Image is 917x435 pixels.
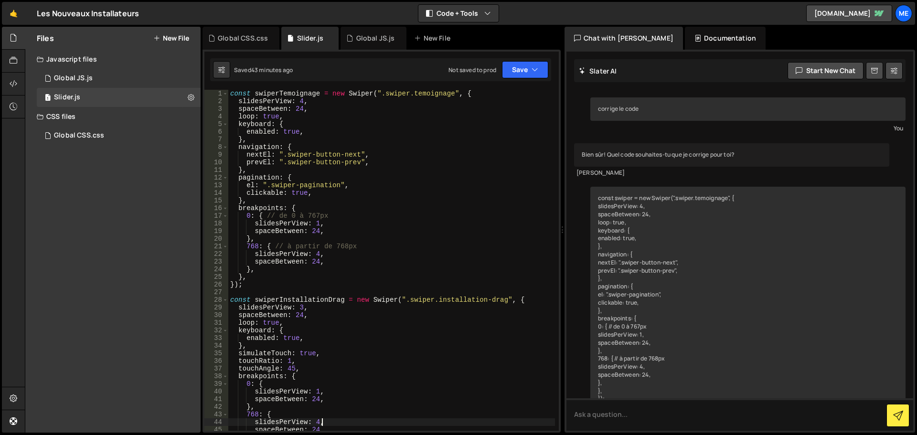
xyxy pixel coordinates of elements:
[204,250,228,258] div: 22
[593,123,903,133] div: You
[2,2,25,25] a: 🤙
[204,395,228,403] div: 41
[218,33,268,43] div: Global CSS.css
[204,166,228,174] div: 11
[204,365,228,372] div: 37
[685,27,766,50] div: Documentation
[574,143,889,167] div: Bien sûr! Quel code souhaites-tu que je corrige pour toi?
[37,8,139,19] div: Les Nouveaux Installateurs
[204,403,228,411] div: 42
[251,66,293,74] div: 43 minutes ago
[204,304,228,311] div: 29
[204,189,228,197] div: 14
[204,212,228,220] div: 17
[25,50,201,69] div: Javascript files
[204,174,228,181] div: 12
[204,311,228,319] div: 30
[204,319,228,327] div: 31
[204,281,228,288] div: 26
[204,273,228,281] div: 25
[204,426,228,434] div: 45
[204,113,228,120] div: 4
[37,88,201,107] div: 17208/47596.js
[204,327,228,334] div: 32
[37,33,54,43] h2: Files
[895,5,912,22] a: Me
[204,380,228,388] div: 39
[204,227,228,235] div: 19
[502,61,548,78] button: Save
[204,159,228,166] div: 10
[297,33,323,43] div: Slider.js
[204,197,228,204] div: 15
[204,265,228,273] div: 24
[204,418,228,426] div: 44
[565,27,683,50] div: Chat with [PERSON_NAME]
[356,33,395,43] div: Global JS.js
[234,66,293,74] div: Saved
[418,5,499,22] button: Code + Tools
[204,357,228,365] div: 36
[788,62,864,79] button: Start new chat
[806,5,892,22] a: [DOMAIN_NAME]
[204,288,228,296] div: 27
[576,169,887,177] div: [PERSON_NAME]
[54,93,80,102] div: Slider.js
[37,69,201,88] div: 17208/47595.js
[204,97,228,105] div: 2
[204,128,228,136] div: 6
[204,411,228,418] div: 43
[37,126,201,145] div: 17208/47601.css
[204,120,228,128] div: 5
[54,131,104,140] div: Global CSS.css
[590,97,906,121] div: corrige le code
[204,220,228,227] div: 18
[204,243,228,250] div: 21
[204,204,228,212] div: 16
[204,372,228,380] div: 38
[204,90,228,97] div: 1
[153,34,189,42] button: New File
[204,258,228,265] div: 23
[579,66,617,75] h2: Slater AI
[204,105,228,113] div: 3
[204,342,228,350] div: 34
[204,143,228,151] div: 8
[204,334,228,342] div: 33
[25,107,201,126] div: CSS files
[54,74,93,83] div: Global JS.js
[204,350,228,357] div: 35
[204,235,228,243] div: 20
[414,33,454,43] div: New File
[204,151,228,159] div: 9
[590,187,906,411] div: const swiper = new Swiper(".swiper.temoignage", { slidesPerView: 4, spaceBetween: 24, loop: true,...
[204,136,228,143] div: 7
[204,181,228,189] div: 13
[204,296,228,304] div: 28
[448,66,496,74] div: Not saved to prod
[204,388,228,395] div: 40
[45,95,51,102] span: 1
